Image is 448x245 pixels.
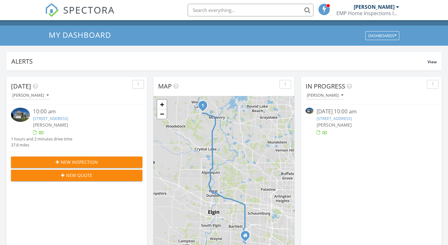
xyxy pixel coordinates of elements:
[157,109,167,119] a: Zoom out
[428,59,437,65] span: View
[365,31,399,40] button: Dashboards
[61,159,98,165] span: New Inspection
[306,82,345,90] span: In Progress
[203,105,207,109] div: 2011 Magnolia Ln, Wonder Lake, IL 60097
[11,108,30,122] img: 9567230%2Freports%2F2edf289c-6b5b-4b1d-870d-b6a1be8b99b4%2Fcover_photos%2Fna09Nd5f18Pnwa9haOZp%2F...
[45,9,115,22] a: SPECTORA
[33,122,68,128] span: [PERSON_NAME]
[188,4,313,16] input: Search everything...
[11,170,142,181] button: New Quote
[12,93,49,98] div: [PERSON_NAME]
[157,100,167,109] a: Zoom in
[11,91,50,100] button: [PERSON_NAME]
[66,172,92,179] span: New Quote
[45,3,59,17] img: The Best Home Inspection Software - Spectora
[306,108,313,114] img: 9567230%2Freports%2F2edf289c-6b5b-4b1d-870d-b6a1be8b99b4%2Fcover_photos%2Fna09Nd5f18Pnwa9haOZp%2F...
[317,116,352,121] a: [STREET_ADDRESS]
[11,57,428,66] div: Alerts
[11,157,142,168] button: New Inspection
[11,136,72,142] div: 1 hours and 2 minutes drive time
[11,108,142,148] a: 10:00 am [STREET_ADDRESS] [PERSON_NAME] 1 hours and 2 minutes drive time 37.8 miles
[33,116,68,121] a: [STREET_ADDRESS]
[11,82,31,90] span: [DATE]
[368,33,396,38] div: Dashboards
[49,30,111,40] span: My Dashboard
[202,104,204,108] i: 1
[317,108,426,116] div: [DATE] 10:00 am
[307,93,343,98] div: [PERSON_NAME]
[306,108,437,136] a: [DATE] 10:00 am [STREET_ADDRESS] [PERSON_NAME]
[317,122,352,128] span: [PERSON_NAME]
[33,108,132,116] div: 10:00 am
[158,82,172,90] span: Map
[336,10,399,16] div: EMP Home Inspections Inc.
[306,91,345,100] button: [PERSON_NAME]
[354,4,395,10] div: [PERSON_NAME]
[11,142,72,148] div: 37.8 miles
[245,235,249,239] div: 649 Kingsbridge Dr, Carol Stream IL 60188
[63,3,115,16] span: SPECTORA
